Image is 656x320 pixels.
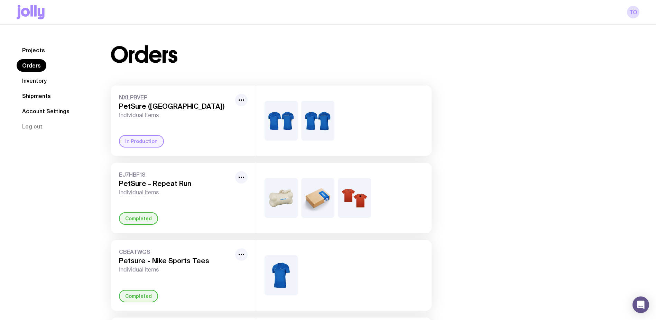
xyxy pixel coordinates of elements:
[17,59,46,72] a: Orders
[119,179,232,188] h3: PetSure - Repeat Run
[632,296,649,313] div: Open Intercom Messenger
[119,135,164,148] div: In Production
[17,74,52,87] a: Inventory
[17,120,48,133] button: Log out
[119,212,158,225] div: Completed
[119,266,232,273] span: Individual Items
[111,44,177,66] h1: Orders
[17,44,50,56] a: Projects
[17,105,75,117] a: Account Settings
[119,102,232,110] h3: PetSure ([GEOGRAPHIC_DATA])
[17,90,56,102] a: Shipments
[119,290,158,302] div: Completed
[119,257,232,265] h3: Petsure - Nike Sports Tees
[119,94,232,101] span: NXLPBVEP
[627,6,639,18] a: TO
[119,248,232,255] span: CBEATWGS
[119,112,232,119] span: Individual Items
[119,189,232,196] span: Individual Items
[119,171,232,178] span: EJ7HBF1S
